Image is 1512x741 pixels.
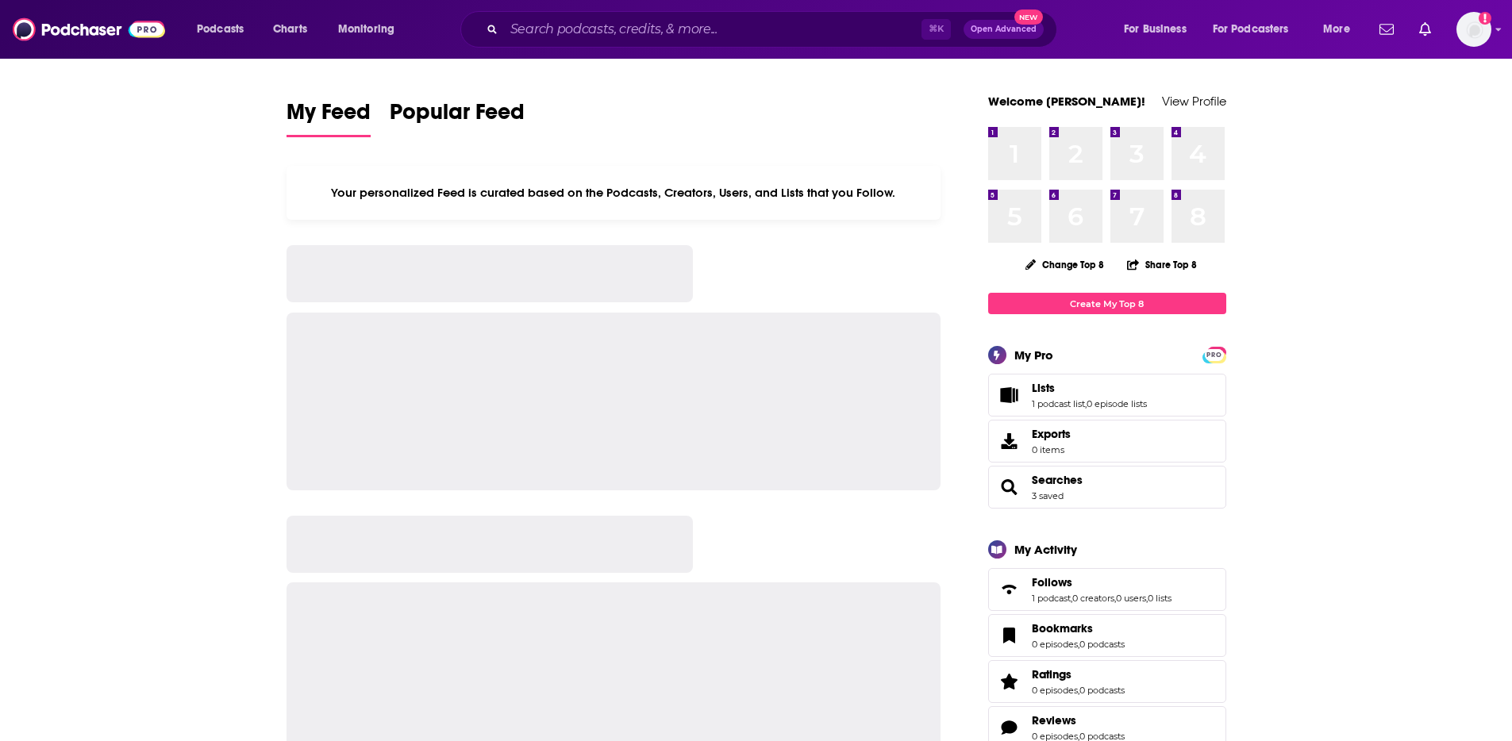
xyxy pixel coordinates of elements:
[988,466,1226,509] span: Searches
[1087,398,1147,409] a: 0 episode lists
[1312,17,1370,42] button: open menu
[994,670,1025,693] a: Ratings
[1032,444,1071,455] span: 0 items
[287,98,371,137] a: My Feed
[1032,667,1125,681] a: Ratings
[1456,12,1491,47] button: Show profile menu
[921,19,951,40] span: ⌘ K
[327,17,415,42] button: open menu
[1014,542,1077,557] div: My Activity
[1116,593,1146,604] a: 0 users
[1016,255,1114,275] button: Change Top 8
[1032,713,1076,728] span: Reviews
[1032,593,1071,604] a: 1 podcast
[1032,667,1071,681] span: Ratings
[1148,593,1172,604] a: 0 lists
[1032,713,1125,728] a: Reviews
[338,18,394,40] span: Monitoring
[1323,18,1350,40] span: More
[475,11,1072,48] div: Search podcasts, credits, & more...
[1078,685,1079,696] span: ,
[1032,427,1071,441] span: Exports
[994,384,1025,406] a: Lists
[1014,347,1053,363] div: My Pro
[1032,621,1125,635] a: Bookmarks
[1032,381,1147,395] a: Lists
[1085,398,1087,409] span: ,
[1032,473,1083,487] a: Searches
[1032,398,1085,409] a: 1 podcast list
[1032,381,1055,395] span: Lists
[13,14,165,44] img: Podchaser - Follow, Share and Rate Podcasts
[390,98,525,137] a: Popular Feed
[1213,18,1289,40] span: For Podcasters
[994,624,1025,647] a: Bookmarks
[1078,639,1079,650] span: ,
[1413,16,1437,43] a: Show notifications dropdown
[273,18,307,40] span: Charts
[964,20,1044,39] button: Open AdvancedNew
[1479,12,1491,25] svg: Add a profile image
[1032,490,1064,501] a: 3 saved
[1126,249,1198,280] button: Share Top 8
[1202,17,1312,42] button: open menu
[988,660,1226,703] span: Ratings
[988,568,1226,611] span: Follows
[994,430,1025,452] span: Exports
[994,578,1025,601] a: Follows
[1032,575,1172,589] a: Follows
[988,614,1226,657] span: Bookmarks
[1032,639,1078,650] a: 0 episodes
[287,98,371,135] span: My Feed
[390,98,525,135] span: Popular Feed
[988,94,1145,109] a: Welcome [PERSON_NAME]!
[1079,685,1125,696] a: 0 podcasts
[1032,621,1093,635] span: Bookmarks
[1146,593,1148,604] span: ,
[1114,593,1116,604] span: ,
[186,17,264,42] button: open menu
[988,374,1226,417] span: Lists
[1373,16,1400,43] a: Show notifications dropdown
[994,716,1025,739] a: Reviews
[994,476,1025,498] a: Searches
[263,17,317,42] a: Charts
[1456,12,1491,47] img: User Profile
[1162,94,1226,109] a: View Profile
[1032,685,1078,696] a: 0 episodes
[971,25,1037,33] span: Open Advanced
[504,17,921,42] input: Search podcasts, credits, & more...
[988,420,1226,463] a: Exports
[1079,639,1125,650] a: 0 podcasts
[1113,17,1206,42] button: open menu
[1456,12,1491,47] span: Logged in as amandalamPR
[1071,593,1072,604] span: ,
[1072,593,1114,604] a: 0 creators
[1032,575,1072,589] span: Follows
[287,166,941,220] div: Your personalized Feed is curated based on the Podcasts, Creators, Users, and Lists that you Follow.
[1205,349,1224,361] span: PRO
[1205,348,1224,360] a: PRO
[1124,18,1187,40] span: For Business
[988,293,1226,314] a: Create My Top 8
[197,18,244,40] span: Podcasts
[1014,10,1043,25] span: New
